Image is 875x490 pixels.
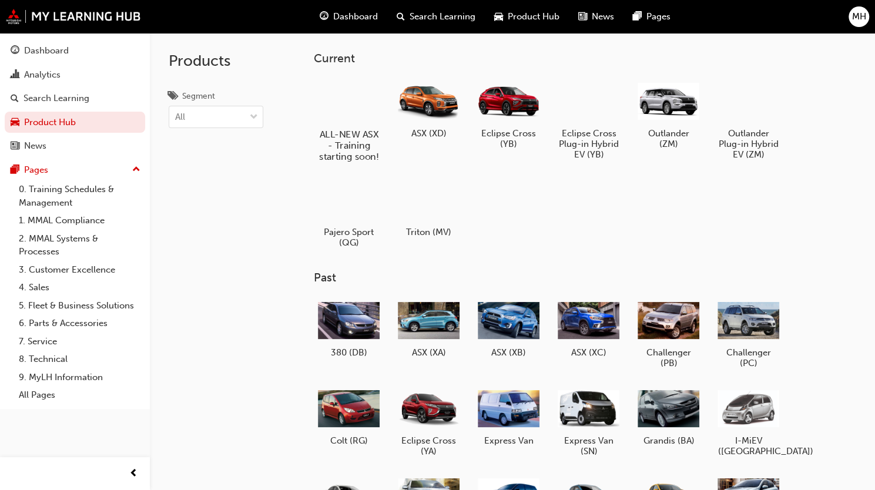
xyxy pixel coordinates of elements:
a: Triton (MV) [394,173,464,241]
a: 1. MMAL Compliance [14,212,145,230]
h5: ASX (XD) [398,128,460,139]
h5: Express Van (SN) [558,435,619,457]
span: up-icon [132,162,140,177]
a: 4. Sales [14,278,145,297]
a: 380 (DB) [314,294,384,363]
a: ASX (XA) [394,294,464,363]
a: Express Van [474,382,544,451]
h5: Outlander Plug-in Hybrid EV (ZM) [718,128,779,160]
h5: Eclipse Cross Plug-in Hybrid EV (YB) [558,128,619,160]
a: 7. Service [14,333,145,351]
button: Pages [5,159,145,181]
h5: Grandis (BA) [638,435,699,446]
a: All Pages [14,386,145,404]
span: guage-icon [11,46,19,56]
h5: Challenger (PB) [638,347,699,368]
span: news-icon [11,141,19,152]
h3: Current [314,52,856,65]
a: Outlander Plug-in Hybrid EV (ZM) [713,75,784,164]
a: ASX (XC) [554,294,624,363]
h5: ASX (XA) [398,347,460,358]
a: Product Hub [5,112,145,133]
h5: Outlander (ZM) [638,128,699,149]
div: Pages [24,163,48,177]
h3: Past [314,271,856,284]
h5: Express Van [478,435,539,446]
button: MH [849,6,869,27]
a: ASX (XB) [474,294,544,363]
div: All [175,110,185,124]
a: News [5,135,145,157]
a: news-iconNews [569,5,623,29]
a: Express Van (SN) [554,382,624,461]
h5: Colt (RG) [318,435,380,446]
img: mmal [6,9,141,24]
h5: Eclipse Cross (YB) [478,128,539,149]
a: Challenger (PB) [633,294,704,373]
h5: Eclipse Cross (YA) [398,435,460,457]
span: Product Hub [508,10,559,24]
h5: ASX (XB) [478,347,539,358]
span: news-icon [578,9,587,24]
h5: 380 (DB) [318,347,380,358]
button: DashboardAnalyticsSearch LearningProduct HubNews [5,38,145,159]
div: Dashboard [24,44,69,58]
h5: Triton (MV) [398,227,460,237]
h2: Products [169,52,263,71]
a: 3. Customer Excellence [14,261,145,279]
span: tags-icon [169,92,177,102]
span: car-icon [11,118,19,128]
a: Dashboard [5,40,145,62]
span: chart-icon [11,70,19,80]
a: Pajero Sport (QG) [314,173,384,252]
span: car-icon [494,9,503,24]
span: News [592,10,614,24]
a: Eclipse Cross (YB) [474,75,544,153]
span: pages-icon [11,165,19,176]
span: Dashboard [333,10,378,24]
a: 2. MMAL Systems & Processes [14,230,145,261]
span: down-icon [250,110,258,125]
div: Segment [182,90,215,102]
a: Analytics [5,64,145,86]
span: search-icon [11,93,19,104]
a: Grandis (BA) [633,382,704,451]
div: News [24,139,46,153]
a: 0. Training Schedules & Management [14,180,145,212]
div: Search Learning [24,92,89,105]
a: pages-iconPages [623,5,680,29]
div: Analytics [24,68,61,82]
h5: Pajero Sport (QG) [318,227,380,248]
span: guage-icon [320,9,328,24]
a: 5. Fleet & Business Solutions [14,297,145,315]
a: 9. MyLH Information [14,368,145,387]
a: Search Learning [5,88,145,109]
a: car-iconProduct Hub [485,5,569,29]
span: Pages [646,10,671,24]
a: 8. Technical [14,350,145,368]
a: guage-iconDashboard [310,5,387,29]
a: 6. Parts & Accessories [14,314,145,333]
h5: I-MiEV ([GEOGRAPHIC_DATA]) [718,435,779,457]
a: Eclipse Cross Plug-in Hybrid EV (YB) [554,75,624,164]
span: Search Learning [410,10,475,24]
h5: Challenger (PC) [718,347,779,368]
span: search-icon [397,9,405,24]
span: pages-icon [633,9,642,24]
h5: ASX (XC) [558,347,619,358]
a: Eclipse Cross (YA) [394,382,464,461]
a: search-iconSearch Learning [387,5,485,29]
a: ALL-NEW ASX - Training starting soon! [314,75,384,164]
span: prev-icon [129,466,138,481]
h5: ALL-NEW ASX - Training starting soon! [316,129,381,162]
a: Challenger (PC) [713,294,784,373]
a: ASX (XD) [394,75,464,143]
a: I-MiEV ([GEOGRAPHIC_DATA]) [713,382,784,461]
span: MH [852,10,866,24]
a: Outlander (ZM) [633,75,704,153]
a: Colt (RG) [314,382,384,451]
